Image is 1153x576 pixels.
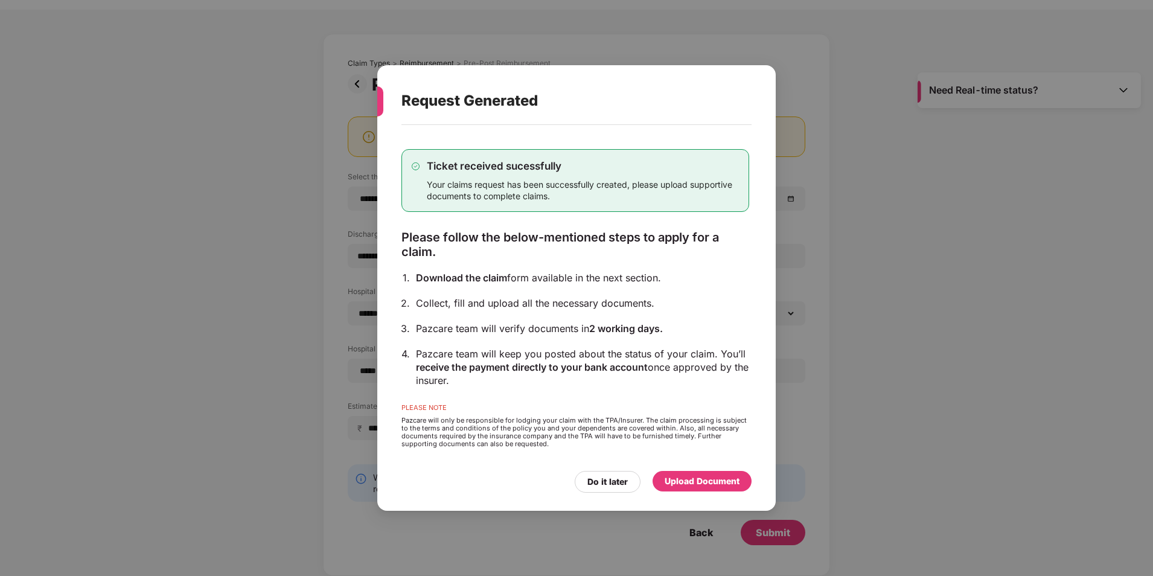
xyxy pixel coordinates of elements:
[401,417,749,448] div: Pazcare will only be responsible for lodging your claim with the TPA/Insurer. The claim processin...
[427,159,739,173] div: Ticket received sucessfully
[412,162,420,170] img: svg+xml;base64,PHN2ZyB4bWxucz0iaHR0cDovL3d3dy53My5vcmcvMjAwMC9zdmciIHdpZHRoPSIxMy4zMzMiIGhlaWdodD...
[416,271,749,284] div: form available in the next section.
[401,77,723,124] div: Request Generated
[427,179,739,202] div: Your claims request has been successfully created, please upload supportive documents to complete...
[416,322,749,335] div: Pazcare team will verify documents in
[401,347,410,360] div: 4.
[416,296,749,310] div: Collect, fill and upload all the necessary documents.
[401,322,410,335] div: 3.
[416,272,507,284] span: Download the claim
[403,271,410,284] div: 1.
[589,322,663,334] span: 2 working days.
[416,361,648,373] span: receive the payment directly to your bank account
[401,230,749,259] div: Please follow the below-mentioned steps to apply for a claim.
[665,475,739,488] div: Upload Document
[401,404,749,417] div: PLEASE NOTE
[401,296,410,310] div: 2.
[587,475,628,488] div: Do it later
[416,347,749,387] div: Pazcare team will keep you posted about the status of your claim. You’ll once approved by the ins...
